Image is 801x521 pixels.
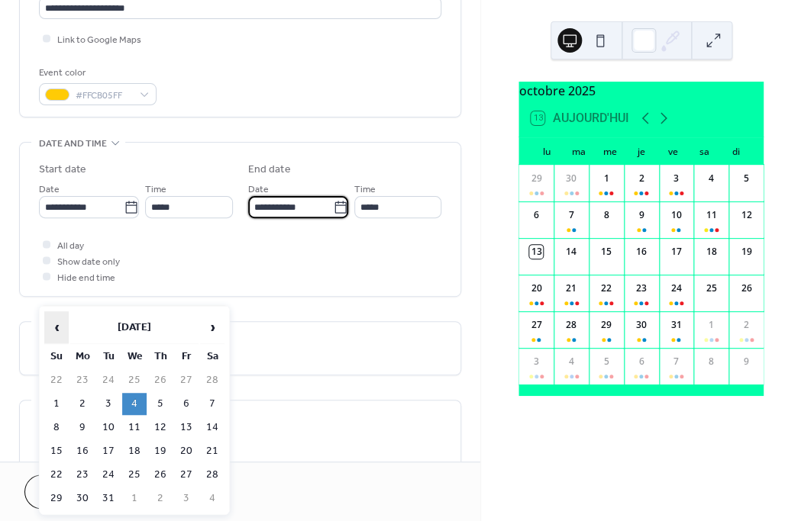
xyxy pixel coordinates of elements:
[594,137,625,165] div: me
[739,208,753,222] div: 12
[122,369,147,391] td: 25
[564,318,578,332] div: 28
[145,182,166,198] span: Time
[704,281,718,295] div: 25
[57,32,141,48] span: Link to Google Maps
[599,355,613,368] div: 5
[122,416,147,439] td: 11
[24,474,118,509] button: Cancel
[248,182,269,198] span: Date
[625,137,657,165] div: je
[689,137,720,165] div: sa
[70,416,95,439] td: 9
[669,172,683,185] div: 3
[96,464,121,486] td: 24
[148,487,173,510] td: 2
[564,355,578,368] div: 4
[96,440,121,462] td: 17
[148,440,173,462] td: 19
[599,245,613,259] div: 15
[148,464,173,486] td: 26
[96,487,121,510] td: 31
[599,208,613,222] div: 8
[248,162,291,178] div: End date
[96,416,121,439] td: 10
[70,464,95,486] td: 23
[70,440,95,462] td: 16
[174,369,199,391] td: 27
[57,270,115,286] span: Hide end time
[529,245,543,259] div: 13
[44,369,69,391] td: 22
[669,281,683,295] div: 24
[564,281,578,295] div: 21
[44,346,69,368] th: Su
[201,312,224,343] span: ›
[44,440,69,462] td: 15
[70,487,95,510] td: 30
[200,487,224,510] td: 4
[599,281,613,295] div: 22
[200,440,224,462] td: 21
[739,355,753,368] div: 9
[518,82,764,100] div: octobre 2025
[70,346,95,368] th: Mo
[70,369,95,391] td: 23
[174,416,199,439] td: 13
[704,318,718,332] div: 1
[635,318,648,332] div: 30
[200,416,224,439] td: 14
[122,440,147,462] td: 18
[704,355,718,368] div: 8
[174,464,199,486] td: 27
[704,172,718,185] div: 4
[669,318,683,332] div: 31
[70,393,95,415] td: 2
[148,416,173,439] td: 12
[174,346,199,368] th: Fr
[529,172,543,185] div: 29
[39,162,86,178] div: Start date
[564,245,578,259] div: 14
[96,346,121,368] th: Tu
[635,281,648,295] div: 23
[76,88,132,104] span: #FFCB05FF
[564,208,578,222] div: 7
[148,369,173,391] td: 26
[529,208,543,222] div: 6
[200,346,224,368] th: Sa
[635,208,648,222] div: 9
[200,369,224,391] td: 28
[635,245,648,259] div: 16
[599,172,613,185] div: 1
[96,393,121,415] td: 3
[39,182,60,198] span: Date
[635,172,648,185] div: 2
[704,245,718,259] div: 18
[531,137,562,165] div: lu
[96,369,121,391] td: 24
[148,393,173,415] td: 5
[669,355,683,368] div: 7
[739,281,753,295] div: 26
[354,182,376,198] span: Time
[739,245,753,259] div: 19
[57,254,120,270] span: Show date only
[44,487,69,510] td: 29
[563,137,594,165] div: ma
[739,172,753,185] div: 5
[122,487,147,510] td: 1
[122,346,147,368] th: We
[39,136,107,152] span: Date and time
[45,312,68,343] span: ‹
[739,318,753,332] div: 2
[529,355,543,368] div: 3
[599,318,613,332] div: 29
[200,464,224,486] td: 28
[564,172,578,185] div: 30
[704,208,718,222] div: 11
[174,440,199,462] td: 20
[174,487,199,510] td: 3
[70,311,199,344] th: [DATE]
